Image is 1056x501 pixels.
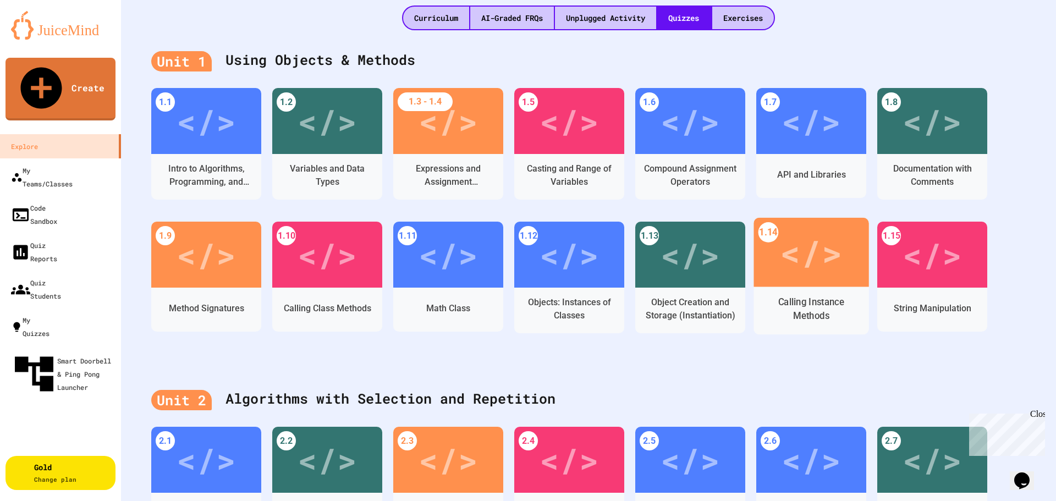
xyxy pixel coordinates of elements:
div: </> [903,435,962,485]
img: logo-orange.svg [11,11,110,40]
div: 1.9 [156,226,175,245]
div: Explore [11,140,38,153]
div: 2.1 [156,431,175,450]
div: </> [419,230,478,279]
div: API and Libraries [777,168,846,181]
div: 1.12 [519,226,538,245]
div: 1.3 - 1.4 [398,92,453,111]
div: Method Signatures [169,302,244,315]
div: Calling Class Methods [284,302,371,315]
div: </> [419,435,478,485]
div: Documentation with Comments [886,162,979,189]
div: 1.2 [277,92,296,112]
span: Change plan [34,475,76,483]
div: 2.7 [882,431,901,450]
div: Object Creation and Storage (Instantiation) [643,296,737,322]
div: </> [298,96,357,146]
div: </> [782,96,841,146]
div: 1.14 [758,222,779,243]
iframe: chat widget [1010,457,1045,490]
div: 1.11 [398,226,417,245]
div: Unit 2 [151,390,212,411]
div: String Manipulation [894,302,971,315]
div: </> [780,227,842,278]
div: 1.13 [640,226,659,245]
div: 2.3 [398,431,417,450]
div: </> [419,96,478,146]
div: Variables and Data Types [280,162,374,189]
div: </> [540,230,599,279]
div: Casting and Range of Variables [522,162,616,189]
div: </> [177,435,236,485]
div: 2.2 [277,431,296,450]
a: Create [5,58,116,120]
div: Objects: Instances of Classes [522,296,616,322]
div: Exercises [712,7,774,29]
div: </> [177,230,236,279]
button: GoldChange plan [5,456,116,490]
div: </> [903,96,962,146]
div: Math Class [426,302,470,315]
div: Quiz Students [11,276,61,302]
div: </> [298,435,357,485]
div: Chat with us now!Close [4,4,76,70]
iframe: chat widget [965,409,1045,456]
div: 2.4 [519,431,538,450]
div: 2.6 [761,431,780,450]
div: 1.10 [277,226,296,245]
div: </> [298,230,357,279]
div: </> [903,230,962,279]
div: Curriculum [403,7,469,29]
div: Using Objects & Methods [151,38,1026,82]
div: 1.8 [882,92,901,112]
div: Calling Instance Methods [762,295,860,323]
div: </> [661,96,720,146]
div: 2.5 [640,431,659,450]
div: </> [661,435,720,485]
div: My Teams/Classes [11,164,73,190]
div: 1.1 [156,92,175,112]
div: Compound Assignment Operators [643,162,737,189]
div: Expressions and Assignment Statements [402,162,495,189]
div: </> [782,435,841,485]
div: 1.15 [882,226,901,245]
div: AI-Graded FRQs [470,7,554,29]
div: </> [661,230,720,279]
div: Quiz Reports [11,239,57,265]
div: 1.5 [519,92,538,112]
div: </> [177,96,236,146]
div: Unit 1 [151,51,212,72]
div: 1.6 [640,92,659,112]
div: Smart Doorbell & Ping Pong Launcher [11,351,117,397]
div: Code Sandbox [11,201,57,228]
div: My Quizzes [11,313,50,340]
div: Quizzes [657,7,710,29]
div: Unplugged Activity [555,7,656,29]
div: Algorithms with Selection and Repetition [151,377,1026,421]
div: 1.7 [761,92,780,112]
div: </> [540,96,599,146]
div: </> [540,435,599,485]
div: Gold [34,461,76,485]
div: Intro to Algorithms, Programming, and Compilers [159,162,253,189]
